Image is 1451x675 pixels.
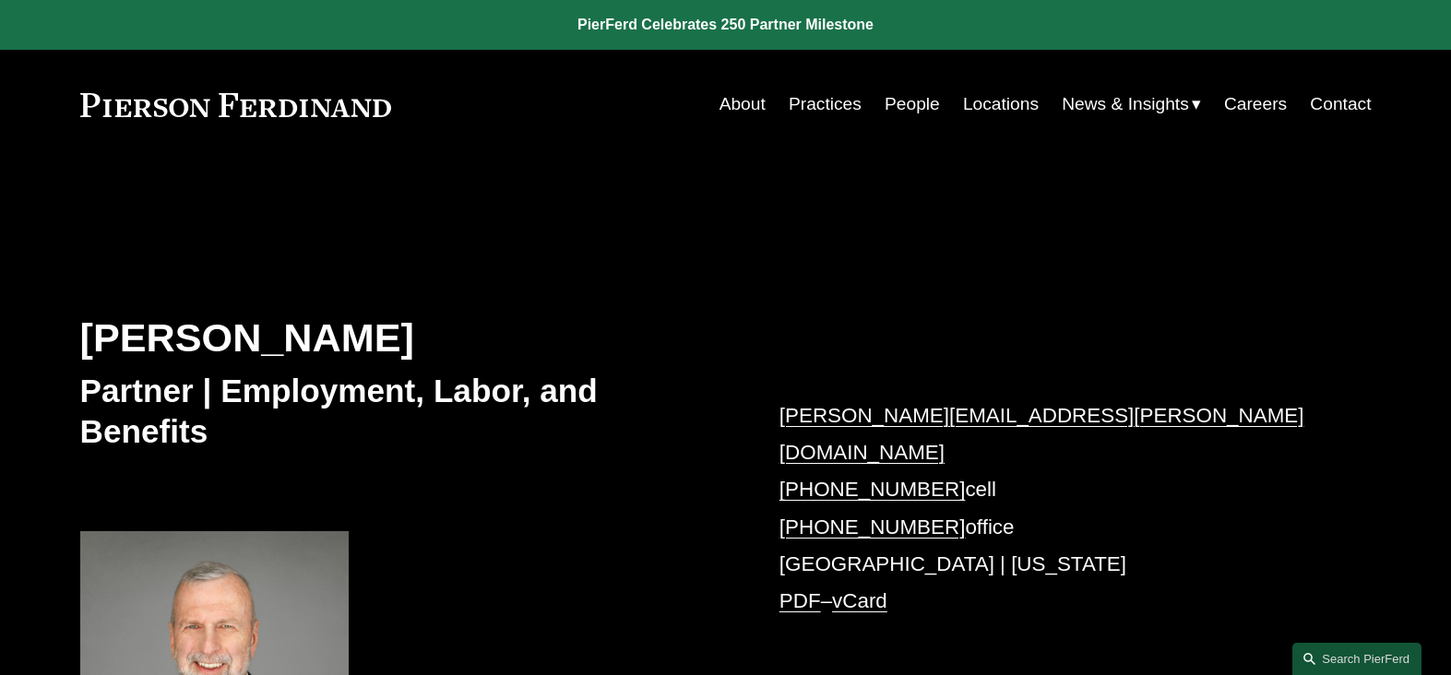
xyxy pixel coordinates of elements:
[885,87,940,122] a: People
[832,589,887,612] a: vCard
[779,589,821,612] a: PDF
[1062,87,1201,122] a: folder dropdown
[1062,89,1189,121] span: News & Insights
[779,515,966,539] a: [PHONE_NUMBER]
[779,397,1317,621] p: cell office [GEOGRAPHIC_DATA] | [US_STATE] –
[80,371,726,451] h3: Partner | Employment, Labor, and Benefits
[789,87,862,122] a: Practices
[1224,87,1287,122] a: Careers
[720,87,766,122] a: About
[1310,87,1371,122] a: Contact
[779,404,1304,464] a: [PERSON_NAME][EMAIL_ADDRESS][PERSON_NAME][DOMAIN_NAME]
[779,478,966,501] a: [PHONE_NUMBER]
[1292,643,1421,675] a: Search this site
[963,87,1039,122] a: Locations
[80,314,726,361] h2: [PERSON_NAME]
